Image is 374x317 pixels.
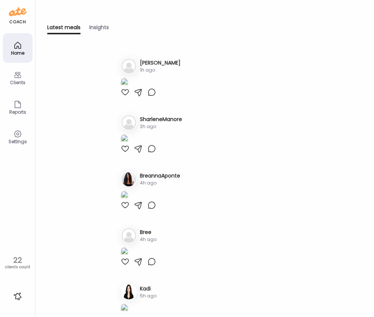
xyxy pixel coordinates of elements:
img: images%2F555KIswkU7auqlkmCEwLM2AoQl73%2FWHnyFksKpviVBXhUs3ad%2F9FyW2uTQFqRWYVYa09UA_1080 [121,191,128,201]
img: images%2F5E2rH66xEUhV7BAAKNMRAJihVqg2%2FBxfIQ9GZWZntSGaWa7aT%2FgVb8uCDlLE6GWvEKEKkE_1080 [121,304,128,314]
div: Settings [4,139,31,144]
div: Reports [4,110,31,114]
div: Insights [89,24,109,34]
img: images%2FjyO53B8KqxS2Z385maNCRLVmMoT2%2Fvb0XkCiaiOZclzNx9jXb%2FhxsAQT0ZBLz1ohbE0k3A_1080 [121,134,128,144]
div: coach [9,19,26,25]
div: 4h ago [140,180,180,186]
div: Clients [4,80,31,85]
div: 4h ago [140,236,157,243]
div: clients count [3,265,32,270]
h3: Kadi [140,285,157,293]
img: ate [9,6,27,18]
div: Latest meals [47,24,80,34]
img: images%2FfslfCQ2QayQKNrx6VzL2Gb4VpJk2%2FIYGX7TE0ey017F2b2PmV%2FSMo3DgwkkAFxwR1ZdPqA_1080 [121,78,128,88]
img: avatars%2F555KIswkU7auqlkmCEwLM2AoQl73 [121,172,136,186]
h3: BreannaAponte [140,172,180,180]
div: 2h ago [140,123,182,130]
img: bg-avatar-default.svg [121,228,136,243]
div: 22 [3,256,32,265]
img: bg-avatar-default.svg [121,59,136,73]
div: 5h ago [140,293,157,299]
div: 1h ago [140,67,181,73]
h3: Bree [140,228,157,236]
img: avatars%2F5E2rH66xEUhV7BAAKNMRAJihVqg2 [121,285,136,299]
img: images%2Fa620iywtnwfNKwqucAUmg8PZVIy2%2FMqSaBVQXtXJgaGHfTVML%2FAtyBw9OZuErcXbqhcYWp_1080 [121,247,128,257]
div: Home [4,51,31,55]
img: bg-avatar-default.svg [121,115,136,130]
h3: SharleneManore [140,116,182,123]
h3: [PERSON_NAME] [140,59,181,67]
